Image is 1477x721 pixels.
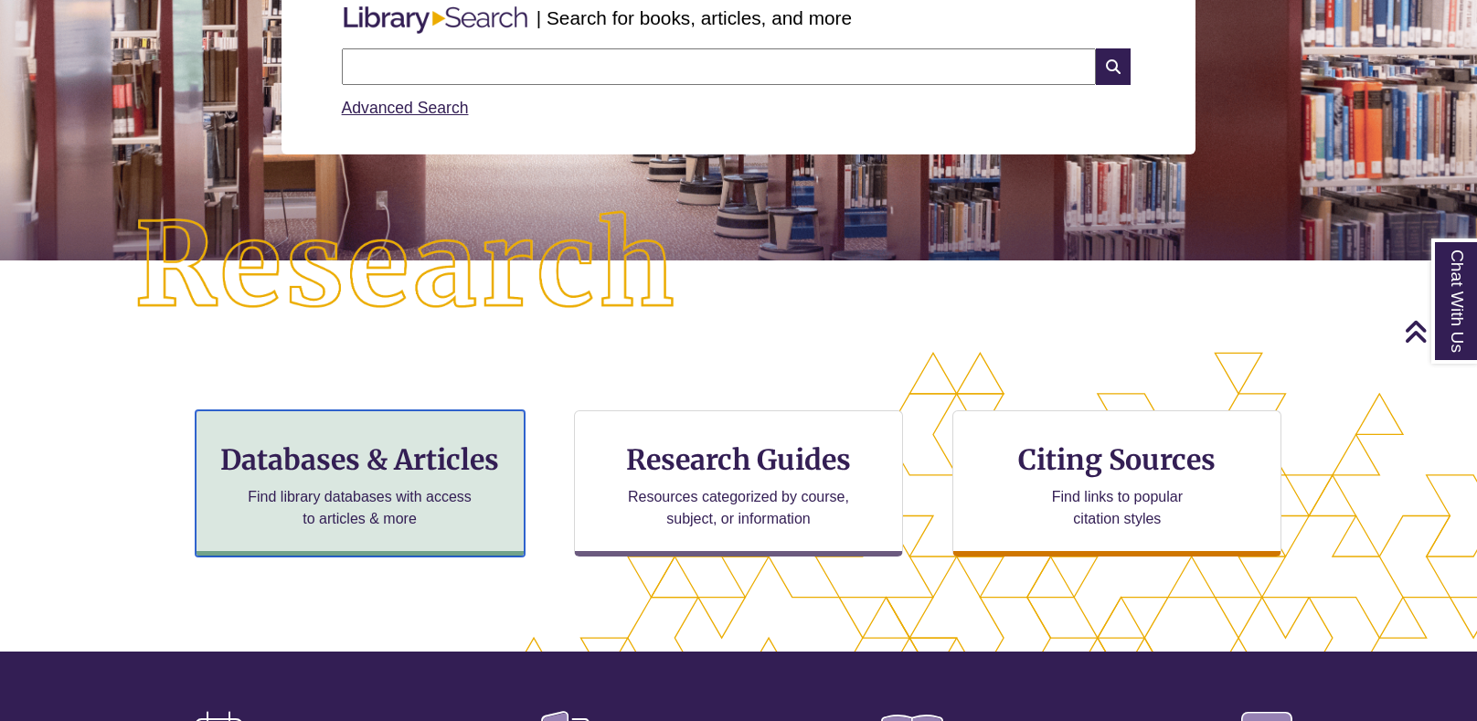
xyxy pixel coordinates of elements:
[196,410,525,557] a: Databases & Articles Find library databases with access to articles & more
[1006,442,1229,477] h3: Citing Sources
[574,410,903,557] a: Research Guides Resources categorized by course, subject, or information
[1404,319,1472,344] a: Back to Top
[240,486,479,530] p: Find library databases with access to articles & more
[211,442,509,477] h3: Databases & Articles
[1028,486,1206,530] p: Find links to popular citation styles
[620,486,858,530] p: Resources categorized by course, subject, or information
[74,151,738,382] img: Research
[342,99,469,117] a: Advanced Search
[590,442,887,477] h3: Research Guides
[1096,48,1131,85] i: Search
[537,4,852,32] p: | Search for books, articles, and more
[952,410,1281,557] a: Citing Sources Find links to popular citation styles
